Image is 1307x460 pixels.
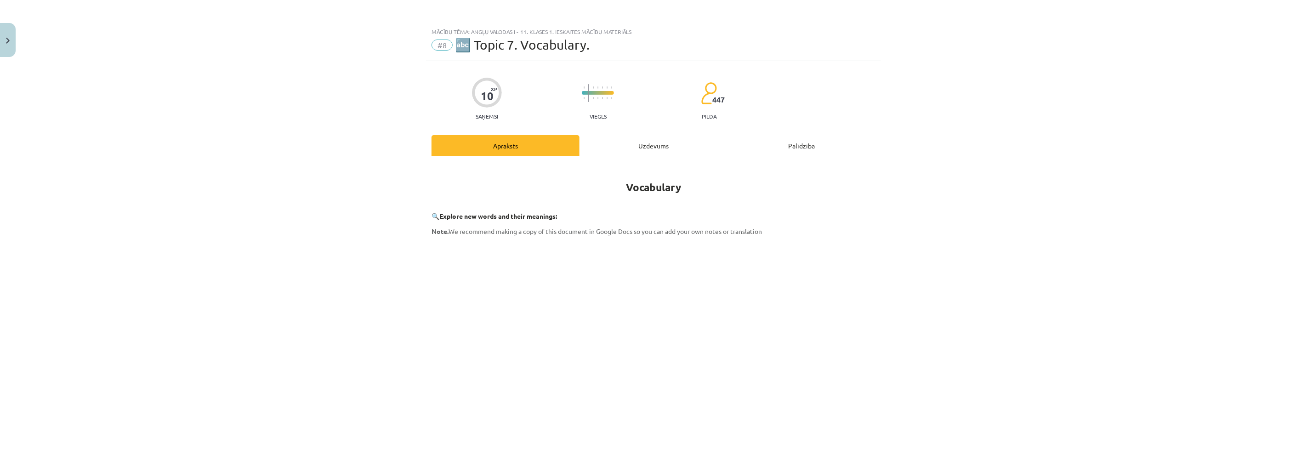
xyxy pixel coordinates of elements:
p: Viegls [590,113,607,119]
img: icon-short-line-57e1e144782c952c97e751825c79c345078a6d821885a25fce030b3d8c18986b.svg [593,86,594,89]
p: 🔍 [432,211,875,221]
span: XP [491,86,497,91]
div: Mācību tēma: Angļu valodas i - 11. klases 1. ieskaites mācību materiāls [432,28,875,35]
img: icon-short-line-57e1e144782c952c97e751825c79c345078a6d821885a25fce030b3d8c18986b.svg [611,86,612,89]
div: Uzdevums [580,135,727,156]
strong: Explore new words and their meanings: [439,212,557,220]
img: icon-short-line-57e1e144782c952c97e751825c79c345078a6d821885a25fce030b3d8c18986b.svg [607,97,608,99]
img: icon-short-line-57e1e144782c952c97e751825c79c345078a6d821885a25fce030b3d8c18986b.svg [602,97,603,99]
img: students-c634bb4e5e11cddfef0936a35e636f08e4e9abd3cc4e673bd6f9a4125e45ecb1.svg [701,82,717,105]
div: Palīdzība [727,135,875,156]
img: icon-short-line-57e1e144782c952c97e751825c79c345078a6d821885a25fce030b3d8c18986b.svg [584,97,585,99]
span: #8 [432,40,453,51]
div: 10 [481,90,494,102]
span: We recommend making a copy of this document in Google Docs so you can add your own notes or trans... [432,227,762,235]
img: icon-close-lesson-0947bae3869378f0d4975bcd49f059093ad1ed9edebbc8119c70593378902aed.svg [6,38,10,44]
img: icon-short-line-57e1e144782c952c97e751825c79c345078a6d821885a25fce030b3d8c18986b.svg [607,86,608,89]
strong: Note. [432,227,449,235]
img: icon-long-line-d9ea69661e0d244f92f715978eff75569469978d946b2353a9bb055b3ed8787d.svg [588,84,589,102]
span: 447 [712,96,725,104]
img: icon-short-line-57e1e144782c952c97e751825c79c345078a6d821885a25fce030b3d8c18986b.svg [602,86,603,89]
img: icon-short-line-57e1e144782c952c97e751825c79c345078a6d821885a25fce030b3d8c18986b.svg [593,97,594,99]
div: Apraksts [432,135,580,156]
img: icon-short-line-57e1e144782c952c97e751825c79c345078a6d821885a25fce030b3d8c18986b.svg [584,86,585,89]
img: icon-short-line-57e1e144782c952c97e751825c79c345078a6d821885a25fce030b3d8c18986b.svg [611,97,612,99]
p: Saņemsi [472,113,502,119]
span: 🔤 Topic 7. Vocabulary. [455,37,590,52]
strong: Vocabulary [626,181,681,194]
p: pilda [702,113,716,119]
